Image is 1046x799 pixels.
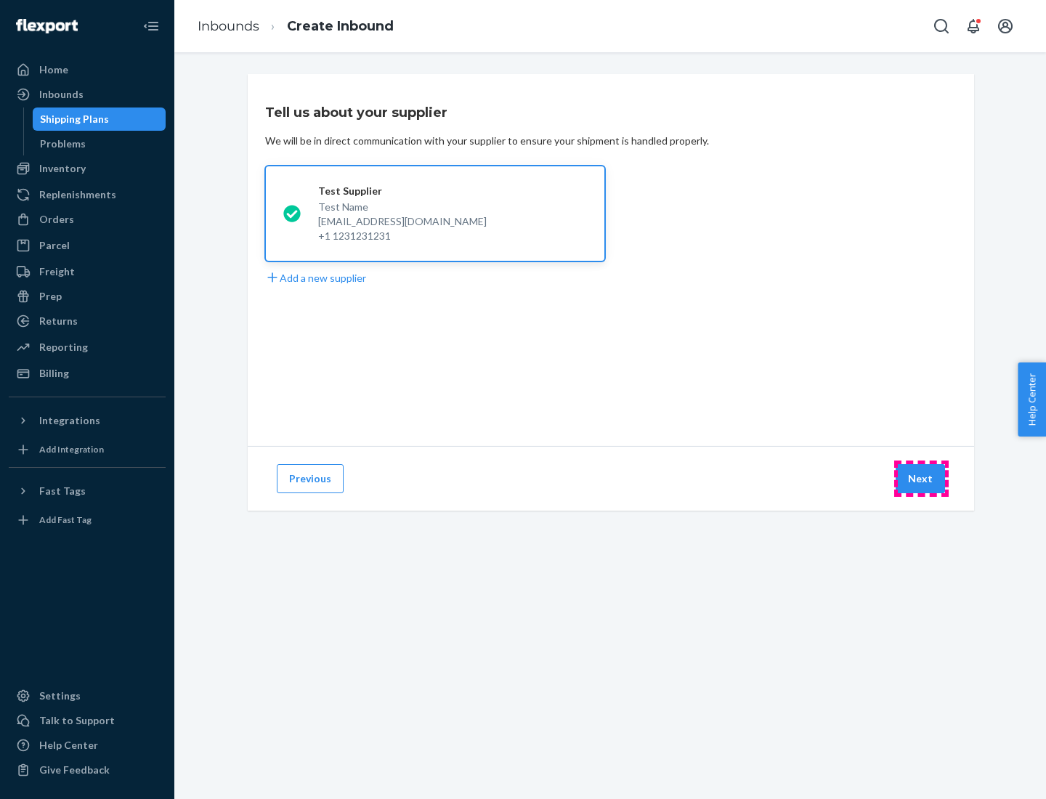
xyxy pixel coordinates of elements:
div: Returns [39,314,78,328]
div: Give Feedback [39,763,110,777]
button: Add a new supplier [265,270,366,285]
a: Help Center [9,734,166,757]
div: Settings [39,689,81,703]
a: Home [9,58,166,81]
div: Prep [39,289,62,304]
button: Fast Tags [9,479,166,503]
button: Close Navigation [137,12,166,41]
div: Inbounds [39,87,84,102]
button: Integrations [9,409,166,432]
button: Open Search Box [927,12,956,41]
a: Billing [9,362,166,385]
a: Inventory [9,157,166,180]
img: Flexport logo [16,19,78,33]
div: Shipping Plans [40,112,109,126]
a: Talk to Support [9,709,166,732]
a: Create Inbound [287,18,394,34]
a: Prep [9,285,166,308]
a: Problems [33,132,166,155]
a: Replenishments [9,183,166,206]
div: Parcel [39,238,70,253]
a: Orders [9,208,166,231]
button: Give Feedback [9,758,166,782]
a: Settings [9,684,166,707]
div: Integrations [39,413,100,428]
a: Shipping Plans [33,108,166,131]
div: Fast Tags [39,484,86,498]
a: Add Integration [9,438,166,461]
a: Inbounds [198,18,259,34]
a: Reporting [9,336,166,359]
div: Inventory [39,161,86,176]
div: Add Integration [39,443,104,455]
div: Home [39,62,68,77]
button: Next [896,464,945,493]
a: Parcel [9,234,166,257]
div: Freight [39,264,75,279]
div: Talk to Support [39,713,115,728]
button: Help Center [1018,362,1046,437]
a: Add Fast Tag [9,508,166,532]
div: Billing [39,366,69,381]
a: Returns [9,309,166,333]
div: Help Center [39,738,98,753]
button: Previous [277,464,344,493]
a: Freight [9,260,166,283]
a: Inbounds [9,83,166,106]
ol: breadcrumbs [186,5,405,48]
h3: Tell us about your supplier [265,103,447,122]
button: Open account menu [991,12,1020,41]
div: Reporting [39,340,88,354]
button: Open notifications [959,12,988,41]
div: Add Fast Tag [39,514,92,526]
div: Problems [40,137,86,151]
div: Replenishments [39,187,116,202]
div: Orders [39,212,74,227]
div: We will be in direct communication with your supplier to ensure your shipment is handled properly. [265,134,709,148]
